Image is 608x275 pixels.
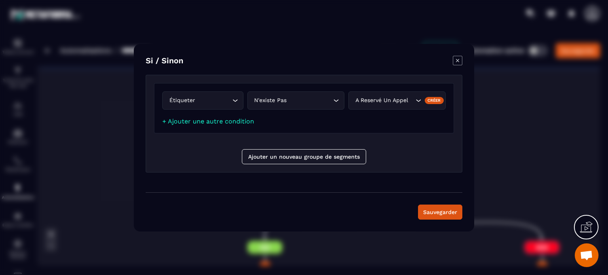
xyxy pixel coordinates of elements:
[425,97,444,104] div: Créer
[242,149,366,164] button: Ajouter un nouveau groupe de segments
[162,91,243,110] div: Search for option
[162,118,254,125] a: + Ajouter une autre condition
[413,96,414,105] input: Search for option
[167,96,230,105] span: Étiqueter
[418,205,462,220] button: Sauvegarder
[146,56,183,67] h4: Si / Sinon
[353,96,413,105] span: A reservé un appel
[348,91,446,110] div: Search for option
[253,96,331,105] span: N'existe pas
[247,91,345,110] div: Search for option
[575,243,598,267] div: Ouvrir le chat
